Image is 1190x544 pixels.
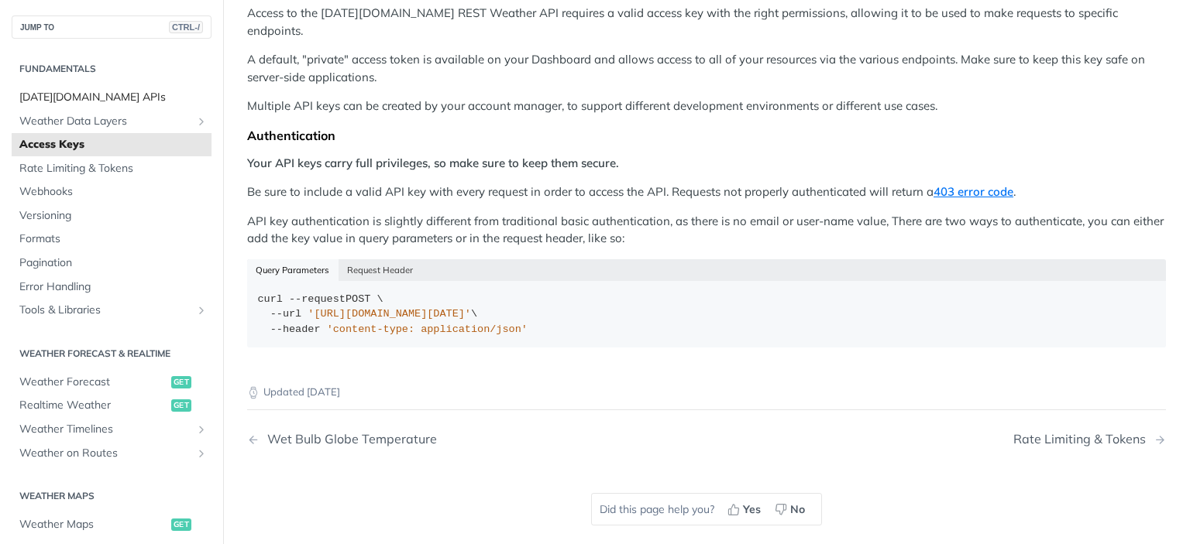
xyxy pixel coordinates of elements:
span: Weather Data Layers [19,114,191,129]
p: Multiple API keys can be created by your account manager, to support different development enviro... [247,98,1166,115]
a: Previous Page: Wet Bulb Globe Temperature [247,432,641,446]
span: --request [289,293,346,305]
div: Authentication [247,128,1166,143]
h2: Weather Maps [12,489,212,503]
a: [DATE][DOMAIN_NAME] APIs [12,86,212,109]
h2: Weather Forecast & realtime [12,347,212,361]
a: Access Keys [12,133,212,156]
a: Weather Data LayersShow subpages for Weather Data Layers [12,110,212,133]
button: JUMP TOCTRL-/ [12,15,212,39]
span: --url [270,308,302,320]
div: Did this page help you? [591,493,822,525]
a: Versioning [12,204,212,228]
strong: Your API keys carry full privileges, so make sure to keep them secure. [247,156,619,170]
div: Rate Limiting & Tokens [1013,432,1154,446]
span: Weather on Routes [19,446,191,461]
a: Realtime Weatherget [12,394,212,417]
button: No [769,498,813,521]
span: 'content-type: application/json' [327,323,528,335]
p: Be sure to include a valid API key with every request in order to access the API. Requests not pr... [247,183,1166,201]
span: [DATE][DOMAIN_NAME] APIs [19,90,208,105]
span: Error Handling [19,279,208,295]
span: Pagination [19,255,208,271]
span: Tools & Libraries [19,303,191,318]
a: Tools & LibrariesShow subpages for Tools & Libraries [12,299,212,322]
button: Show subpages for Weather on Routes [195,447,208,460]
span: curl [258,293,283,305]
button: Show subpages for Weather Data Layers [195,115,208,128]
p: Updated [DATE] [247,385,1166,400]
span: Weather Maps [19,517,167,532]
div: Wet Bulb Globe Temperature [260,432,437,446]
a: Weather Mapsget [12,513,212,536]
a: Formats [12,228,212,251]
span: get [171,399,191,412]
span: Realtime Weather [19,398,167,413]
button: Yes [722,498,769,521]
div: POST \ \ [258,292,1156,337]
span: Weather Timelines [19,422,191,437]
span: No [790,501,805,518]
a: Error Handling [12,275,212,299]
button: Request Header [339,259,422,281]
a: Pagination [12,251,212,275]
a: 403 error code [934,184,1013,199]
nav: Pagination Controls [247,416,1166,462]
button: Show subpages for Weather Timelines [195,423,208,436]
span: get [171,376,191,388]
span: Formats [19,231,208,247]
button: Show subpages for Tools & Libraries [195,304,208,316]
span: --header [270,323,321,335]
a: Next Page: Rate Limiting & Tokens [1013,432,1166,446]
span: Versioning [19,208,208,224]
span: Rate Limiting & Tokens [19,161,208,176]
span: '[URL][DOMAIN_NAME][DATE]' [308,308,471,320]
span: Access Keys [19,137,208,152]
p: A default, "private" access token is available on your Dashboard and allows access to all of your... [247,51,1166,86]
a: Rate Limiting & Tokens [12,157,212,180]
a: Webhooks [12,180,212,204]
span: Webhooks [19,184,208,200]
span: Yes [743,501,761,518]
a: Weather Forecastget [12,371,212,394]
span: CTRL-/ [169,21,203,33]
a: Weather TimelinesShow subpages for Weather Timelines [12,418,212,441]
h2: Fundamentals [12,62,212,76]
p: API key authentication is slightly different from traditional basic authentication, as there is n... [247,213,1166,248]
span: get [171,518,191,531]
a: Weather on RoutesShow subpages for Weather on Routes [12,442,212,465]
span: Weather Forecast [19,375,167,390]
p: Access to the [DATE][DOMAIN_NAME] REST Weather API requires a valid access key with the right per... [247,5,1166,39]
